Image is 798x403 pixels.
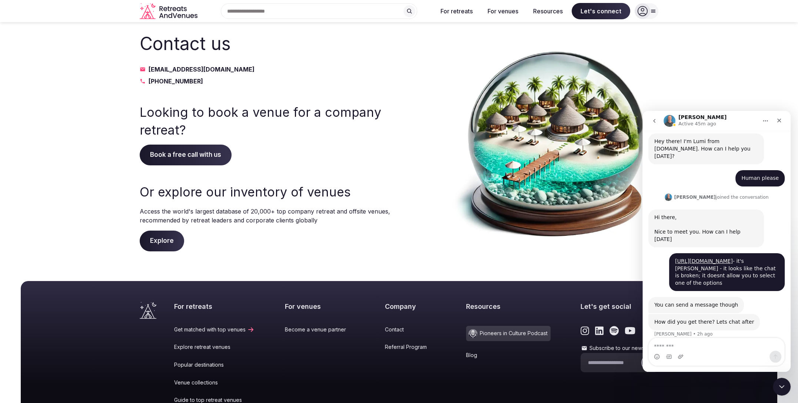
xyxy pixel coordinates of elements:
[625,326,635,336] a: Link to the retreats and venues Youtube page
[140,103,392,139] h3: Looking to book a venue for a company retreat?
[435,3,479,19] button: For retreats
[595,326,604,336] a: Link to the retreats and venues LinkedIn page
[572,3,630,19] span: Let's connect
[773,378,791,396] iframe: Intercom live chat
[527,3,569,19] button: Resources
[609,326,619,336] a: Link to the retreats and venues Spotify page
[581,344,658,352] label: Subscribe to our newsletter
[385,302,436,311] h2: Company
[451,31,658,251] img: Contact us
[174,361,255,369] a: Popular destinations
[174,302,255,311] h2: For retreats
[174,343,255,351] a: Explore retreat venues
[140,31,392,56] h2: Contact us
[385,343,436,351] a: Referral Program
[140,145,232,165] span: Book a free call with us
[581,302,658,311] h2: Let's get social
[581,326,589,336] a: Link to the retreats and venues Instagram page
[642,111,791,372] iframe: Intercom live chat
[285,302,355,311] h2: For venues
[140,77,392,86] a: [PHONE_NUMBER]
[140,65,392,74] a: [EMAIL_ADDRESS][DOMAIN_NAME]
[466,351,551,359] a: Blog
[140,183,392,201] h3: Or explore our inventory of venues
[140,151,232,158] a: Book a free call with us
[140,231,184,251] span: Explore
[174,379,255,386] a: Venue collections
[466,302,551,311] h2: Resources
[482,3,524,19] button: For venues
[140,207,392,225] p: Access the world's largest database of 20,000+ top company retreat and offsite venues, recommende...
[140,3,199,20] a: Visit the homepage
[140,302,156,319] a: Visit the homepage
[174,326,255,333] a: Get matched with top venues
[140,3,199,20] svg: Retreats and Venues company logo
[285,326,355,333] a: Become a venue partner
[140,237,184,244] a: Explore
[385,326,436,333] a: Contact
[466,326,551,341] a: Pioneers in Culture Podcast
